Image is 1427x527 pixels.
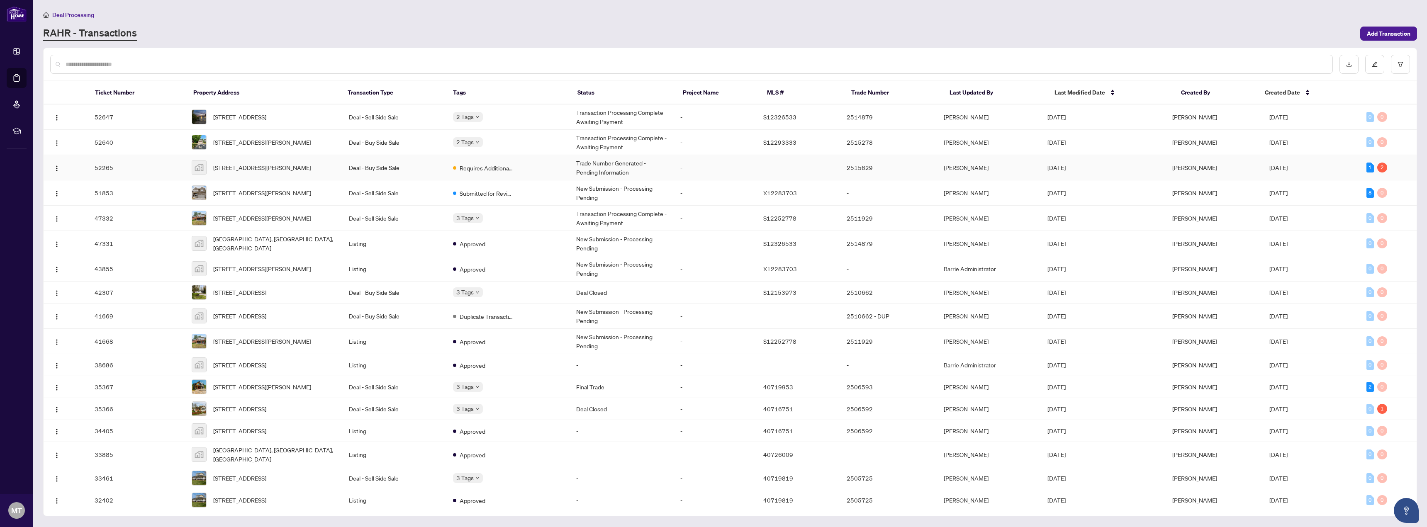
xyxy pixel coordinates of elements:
span: S12153973 [763,289,796,296]
td: Deal - Sell Side Sale [342,104,446,130]
button: Logo [50,110,63,124]
td: 35367 [88,376,185,398]
td: - [674,420,757,442]
span: S12326533 [763,113,796,121]
span: X12283703 [763,265,797,272]
td: Transaction Processing Complete - Awaiting Payment [570,206,674,231]
span: [DATE] [1047,189,1066,197]
span: [DATE] [1269,189,1288,197]
div: 0 [1377,336,1387,346]
th: Last Modified Date [1048,81,1174,104]
span: [PERSON_NAME] [1172,383,1217,391]
td: Listing [342,231,446,256]
span: [PERSON_NAME] [1172,312,1217,320]
div: 0 [1377,426,1387,436]
div: 0 [1366,238,1374,248]
span: 40716751 [763,427,793,435]
div: 0 [1377,188,1387,198]
td: 52647 [88,104,185,130]
span: down [475,216,480,220]
button: download [1339,55,1359,74]
div: 1 [1377,404,1387,414]
div: 0 [1366,213,1374,223]
div: 1 [1366,163,1374,172]
span: down [475,140,480,144]
td: 2511929 [840,329,937,354]
div: 2 [1377,163,1387,172]
td: 52265 [88,155,185,180]
td: [PERSON_NAME] [937,206,1041,231]
td: 47331 [88,231,185,256]
span: [DATE] [1269,138,1288,146]
span: [DATE] [1269,451,1288,458]
span: 40719819 [763,474,793,482]
img: Logo [54,290,60,296]
span: [DATE] [1269,405,1288,413]
img: Logo [54,362,60,369]
span: [DATE] [1047,240,1066,247]
button: Logo [50,262,63,275]
span: [DATE] [1047,138,1066,146]
div: 2 [1366,382,1374,392]
button: Logo [50,211,63,225]
span: [PERSON_NAME] [1172,474,1217,482]
td: [PERSON_NAME] [937,180,1041,206]
span: [DATE] [1269,496,1288,504]
span: Add Transaction [1367,27,1410,40]
td: [PERSON_NAME] [937,282,1041,304]
span: [STREET_ADDRESS][PERSON_NAME] [213,382,311,391]
span: [DATE] [1047,113,1066,121]
td: [PERSON_NAME] [937,398,1041,420]
button: Logo [50,424,63,437]
span: download [1346,61,1352,67]
button: Logo [50,335,63,348]
img: Logo [54,313,60,320]
img: Logo [54,190,60,197]
td: 38686 [88,354,185,376]
span: [STREET_ADDRESS][PERSON_NAME] [213,337,311,346]
span: Approved [460,265,485,274]
td: Barrie Administrator [937,354,1041,376]
td: - [674,155,757,180]
div: 0 [1377,473,1387,483]
td: - [674,282,757,304]
span: [DATE] [1047,214,1066,222]
img: thumbnail-img [192,334,206,348]
td: New Submission - Processing Pending [570,329,674,354]
button: Logo [50,358,63,372]
div: 0 [1377,112,1387,122]
div: 0 [1377,311,1387,321]
td: Listing [342,442,446,467]
span: home [43,12,49,18]
th: Property Address [187,81,341,104]
button: Logo [50,286,63,299]
td: - [570,420,674,442]
span: [DATE] [1047,338,1066,345]
span: Last Modified Date [1054,88,1105,97]
td: 2515629 [840,155,937,180]
td: - [674,180,757,206]
th: Last Updated By [943,81,1048,104]
div: 0 [1366,336,1374,346]
span: down [475,290,480,294]
span: Approved [460,361,485,370]
img: Logo [54,216,60,222]
span: [PERSON_NAME] [1172,240,1217,247]
div: 8 [1366,188,1374,198]
span: Created Date [1265,88,1300,97]
td: [PERSON_NAME] [937,329,1041,354]
td: - [674,329,757,354]
th: Ticket Number [88,81,187,104]
img: Logo [54,339,60,345]
button: Add Transaction [1360,27,1417,41]
span: [DATE] [1047,451,1066,458]
span: [DATE] [1047,312,1066,320]
span: [DATE] [1269,265,1288,272]
button: Logo [50,402,63,415]
img: thumbnail-img [192,262,206,276]
img: thumbnail-img [192,186,206,200]
span: [PERSON_NAME] [1172,361,1217,369]
td: New Submission - Processing Pending [570,304,674,329]
td: 47332 [88,206,185,231]
span: [PERSON_NAME] [1172,189,1217,197]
